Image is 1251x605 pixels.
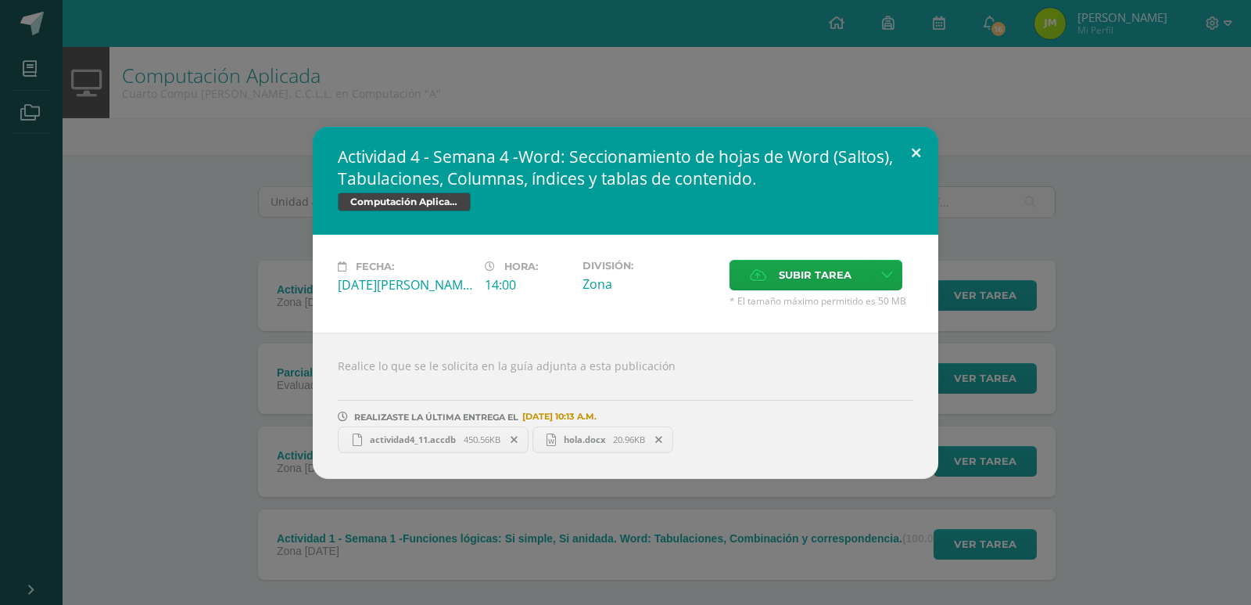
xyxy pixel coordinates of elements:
[779,261,851,290] span: Subir tarea
[556,434,613,445] span: hola.docx
[582,275,717,293] div: Zona
[338,276,472,293] div: [DATE][PERSON_NAME]
[354,412,518,423] span: REALIZASTE LA ÚLTIMA ENTREGA EL
[338,427,529,453] a: actividad4_11.accdb 450.56KB
[356,261,394,272] span: Fecha:
[518,416,597,417] span: [DATE] 10:13 A.M.
[729,294,913,308] span: * El tamaño máximo permitido es 50 MB
[313,333,938,479] div: Realice lo que se le solicita en la guía adjunta a esta publicación
[338,193,471,211] span: Computación Aplicada
[504,261,538,272] span: Hora:
[501,431,528,448] span: Remover entrega
[582,260,717,272] label: División:
[894,127,938,180] button: Close (Esc)
[646,431,672,448] span: Remover entrega
[464,434,500,445] span: 450.56KB
[362,434,464,445] span: actividad4_11.accdb
[338,146,913,189] h2: Actividad 4 - Semana 4 -Word: Seccionamiento de hojas de Word (Saltos), Tabulaciones, Columnas, í...
[485,276,570,293] div: 14:00
[613,434,645,445] span: 20.96KB
[532,427,674,453] a: hola.docx 20.96KB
